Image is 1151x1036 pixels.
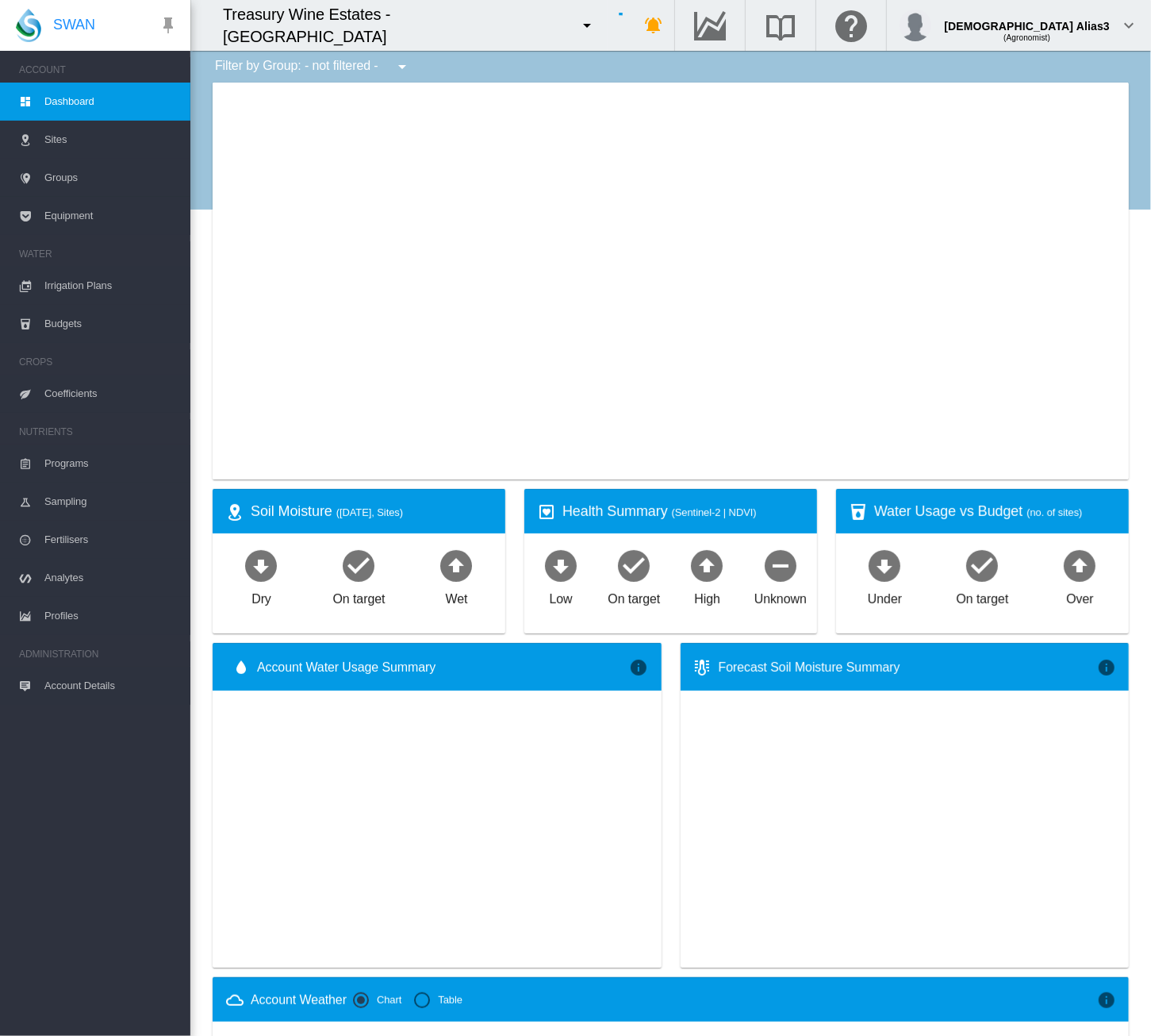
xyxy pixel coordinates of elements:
span: Sites [44,121,178,159]
md-icon: Search the knowledge base [762,16,800,35]
span: Account Details [44,667,178,705]
md-icon: icon-arrow-down-bold-circle [242,546,280,584]
span: Profiles [44,597,178,635]
span: Equipment [44,197,178,235]
div: Water Usage vs Budget [874,502,1116,522]
md-icon: icon-arrow-up-bold-circle [437,546,475,584]
span: (Sentinel-2 | NDVI) [672,506,757,518]
md-radio-button: Chart [353,993,401,1008]
div: Dry [251,584,271,608]
span: NUTRIENTS [19,419,178,445]
div: On target [333,584,386,608]
md-icon: Click here for help [832,16,870,35]
div: Treasury Wine Estates - [GEOGRAPHIC_DATA] [223,3,570,48]
div: Account Weather [251,992,347,1009]
md-icon: icon-weather-cloudy [225,991,244,1010]
div: [DEMOGRAPHIC_DATA] Alias3 [944,12,1110,28]
div: Under [868,584,902,608]
md-icon: icon-minus-circle [762,546,800,584]
span: Coefficients [44,375,178,413]
button: icon-menu-down [571,10,603,41]
span: Groups [44,159,178,197]
div: Low [550,584,573,608]
md-icon: icon-information [1097,658,1116,677]
md-radio-button: Table [414,993,462,1008]
div: Unknown [754,584,807,608]
md-icon: icon-map-marker-radius [225,503,244,522]
md-icon: icon-information [1097,991,1116,1010]
div: High [694,584,720,608]
md-icon: icon-heart-box-outline [537,503,556,522]
md-icon: icon-arrow-up-bold-circle [689,546,727,584]
span: Analytes [44,559,178,597]
md-icon: icon-menu-down [393,57,412,76]
span: (no. of sites) [1026,506,1082,518]
div: Filter by Group: - not filtered - [203,51,423,83]
md-icon: icon-water [232,658,251,677]
button: icon-bell-ring [638,10,669,41]
md-icon: icon-thermometer-lines [693,658,712,677]
md-icon: icon-arrow-down-bold-circle [542,546,580,584]
img: SWAN-Landscape-Logo-Colour-drop.png [16,9,41,42]
span: (Agronomist) [1003,33,1050,42]
div: Forecast Soil Moisture Summary [719,659,1098,676]
md-icon: icon-checkbox-marked-circle [340,546,378,584]
span: Programs [44,445,178,483]
div: On target [608,584,660,608]
span: WATER [19,241,178,267]
span: ([DATE], Sites) [336,506,403,518]
div: Over [1066,584,1093,608]
md-icon: icon-arrow-down-bold-circle [865,546,904,584]
md-icon: Go to the Data Hub [691,16,729,35]
button: icon-menu-down [386,51,418,83]
md-icon: icon-menu-down [577,16,597,35]
img: profile.jpg [900,10,931,41]
div: On target [956,584,1008,608]
md-icon: icon-arrow-up-bold-circle [1061,546,1099,584]
md-icon: icon-checkbox-marked-circle [615,546,653,584]
span: Fertilisers [44,521,178,559]
span: Sampling [44,483,178,521]
md-icon: icon-chevron-down [1119,16,1138,35]
span: ADMINISTRATION [19,641,178,667]
div: Wet [446,584,468,608]
div: Health Summary [562,502,804,522]
md-icon: icon-pin [159,16,178,35]
md-icon: icon-bell-ring [644,16,663,35]
md-icon: icon-cup-water [849,503,868,522]
span: CROPS [19,349,178,375]
span: Account Water Usage Summary [257,659,630,676]
span: SWAN [53,15,95,35]
span: Dashboard [44,83,178,121]
div: Soil Moisture [251,502,493,522]
span: Irrigation Plans [44,267,178,305]
span: ACCOUNT [19,57,178,83]
md-icon: icon-information [630,658,649,677]
md-icon: icon-checkbox-marked-circle [963,546,1001,584]
span: Budgets [44,305,178,343]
